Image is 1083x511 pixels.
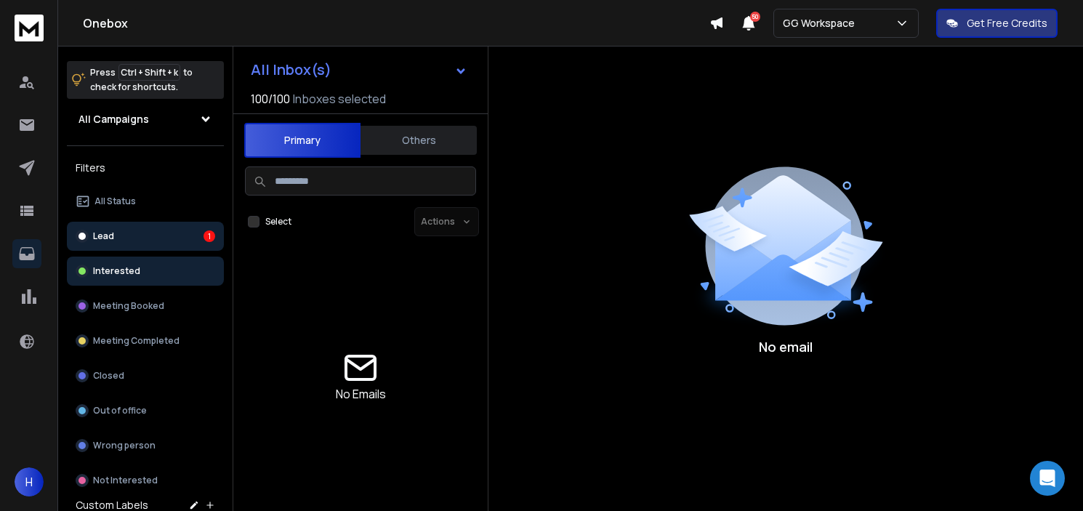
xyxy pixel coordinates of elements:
[93,300,164,312] p: Meeting Booked
[93,475,158,486] p: Not Interested
[67,257,224,286] button: Interested
[783,16,861,31] p: GG Workspace
[204,230,215,242] div: 1
[67,396,224,425] button: Out of office
[67,222,224,251] button: Lead1
[93,370,124,382] p: Closed
[244,123,361,158] button: Primary
[967,16,1047,31] p: Get Free Credits
[1030,461,1065,496] div: Open Intercom Messenger
[336,385,386,403] p: No Emails
[83,15,709,32] h1: Onebox
[239,55,479,84] button: All Inbox(s)
[67,158,224,178] h3: Filters
[15,467,44,496] button: H
[361,124,477,156] button: Others
[93,440,156,451] p: Wrong person
[936,9,1058,38] button: Get Free Credits
[118,64,180,81] span: Ctrl + Shift + k
[93,265,140,277] p: Interested
[293,90,386,108] h3: Inboxes selected
[67,361,224,390] button: Closed
[93,335,180,347] p: Meeting Completed
[67,105,224,134] button: All Campaigns
[67,431,224,460] button: Wrong person
[94,196,136,207] p: All Status
[93,405,147,417] p: Out of office
[251,63,331,77] h1: All Inbox(s)
[90,65,193,94] p: Press to check for shortcuts.
[67,291,224,321] button: Meeting Booked
[750,12,760,22] span: 50
[759,337,813,357] p: No email
[67,326,224,355] button: Meeting Completed
[265,216,291,228] label: Select
[251,90,290,108] span: 100 / 100
[93,230,114,242] p: Lead
[15,15,44,41] img: logo
[67,187,224,216] button: All Status
[78,112,149,126] h1: All Campaigns
[67,466,224,495] button: Not Interested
